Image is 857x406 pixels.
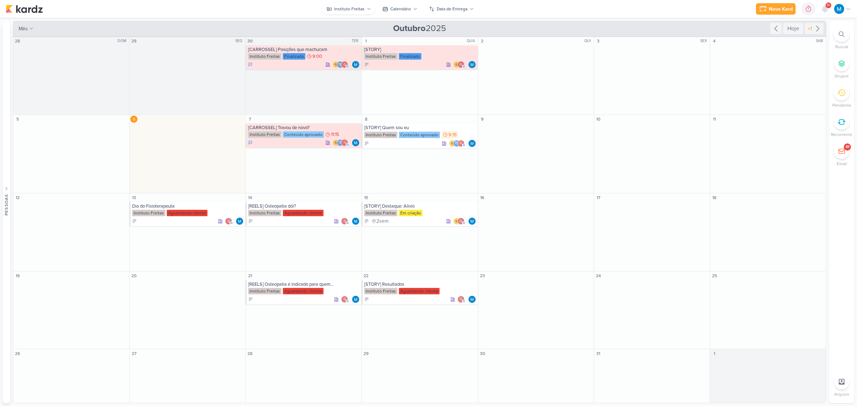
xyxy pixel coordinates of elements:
[468,218,476,225] img: MARIANA MIRANDA
[362,116,370,123] div: 8
[457,296,466,303] div: Colaboradores: giselyrlfreitas@gmail.com
[352,139,359,146] img: MARIANA MIRANDA
[846,144,849,150] div: 41
[711,116,718,123] div: 11
[460,220,462,223] p: g
[248,210,281,216] div: Instituto Freitas
[332,61,340,68] img: IDBOX - Agência de Design
[806,25,813,32] div: +1
[14,272,21,279] div: 19
[332,61,350,68] div: Colaboradores: IDBOX - Agência de Design, Thais de carvalho, giselyrlfreitas@gmail.com
[831,131,852,138] p: Recorrente
[479,116,486,123] div: 9
[362,37,370,45] div: 1
[595,194,602,201] div: 17
[595,116,602,123] div: 10
[832,102,851,108] p: Pendente
[352,218,359,225] img: MARIANA MIRANDA
[341,218,348,225] div: giselyrlfreitas@gmail.com
[457,296,465,303] div: giselyrlfreitas@gmail.com
[468,140,476,147] div: Responsável: MARIANA MIRANDA
[816,38,825,44] div: SAB
[837,161,847,167] p: Email
[132,219,137,224] div: A Fazer
[834,391,849,397] p: Arquivo
[338,63,342,67] p: Td
[337,139,344,146] div: Thais de carvalho
[248,297,253,302] div: A Fazer
[248,203,360,209] div: [REELS] Osteopatia dói?
[312,54,322,59] span: 9:00
[584,38,593,44] div: QUI
[6,5,43,13] img: kardz.app
[352,218,359,225] div: Responsável: MARIANA MIRANDA
[835,73,849,79] p: Grupos
[457,61,465,68] div: giselyrlfreitas@gmail.com
[225,218,232,225] div: giselyrlfreitas@gmail.com
[352,61,359,68] div: Responsável: MARIANA MIRANDA
[711,37,718,45] div: 4
[364,125,476,131] div: [STORY] Quem sou eu
[130,37,137,45] div: 29
[376,219,389,224] span: 2sem
[14,350,21,357] div: 26
[756,3,796,15] button: Novo Kard
[132,210,165,216] div: Instituto Freitas
[449,140,466,147] div: Colaboradores: IDBOX - Agência de Design, Thais de carvalho, giselyrlfreitas@gmail.com
[246,350,254,357] div: 28
[344,141,346,144] p: g
[595,37,602,45] div: 3
[467,38,477,44] div: QUA
[457,140,465,147] div: giselyrlfreitas@gmail.com
[344,220,346,223] p: g
[700,38,709,44] div: SEX
[711,350,718,357] div: 1
[352,61,359,68] img: MARIANA MIRANDA
[248,53,281,60] div: Instituto Freitas
[283,131,324,138] div: Conteúdo aprovado
[479,37,486,45] div: 2
[341,296,348,303] div: giselyrlfreitas@gmail.com
[595,350,602,357] div: 31
[130,350,137,357] div: 27
[827,2,831,8] span: 9+
[246,116,254,123] div: 7
[117,38,129,44] div: DOM
[364,53,397,60] div: Instituto Freitas
[479,194,486,201] div: 16
[468,296,476,303] div: Responsável: MARIANA MIRANDA
[364,219,369,224] div: A Fazer
[783,23,803,34] div: Hoje
[711,272,718,279] div: 25
[337,61,344,68] div: Thais de carvalho
[14,116,21,123] div: 5
[352,38,361,44] div: TER
[399,53,421,60] div: Finalizado
[453,61,466,68] div: Colaboradores: IDBOX - Agência de Design, giselyrlfreitas@gmail.com
[248,131,281,138] div: Instituto Freitas
[341,296,350,303] div: Colaboradores: giselyrlfreitas@gmail.com
[460,63,462,67] p: g
[468,140,476,147] img: MARIANA MIRANDA
[352,139,359,146] div: Responsável: MARIANA MIRANDA
[341,139,348,146] div: giselyrlfreitas@gmail.com
[3,194,10,215] div: Pessoas
[167,210,207,216] div: Aguardando cliente
[453,140,460,147] div: Thais de carvalho
[453,218,460,225] img: IDBOX - Agência de Design
[595,272,602,279] div: 24
[393,23,426,34] strong: Outubro
[248,140,252,146] div: Em Andamento
[399,210,422,216] div: Em criação
[14,194,21,201] div: 12
[130,116,137,123] div: 6
[364,210,397,216] div: Instituto Freitas
[235,38,245,44] div: SEG
[331,132,339,137] span: 11:15
[130,194,137,201] div: 13
[364,281,476,287] div: [STORY] Resultados
[283,210,324,216] div: Aguardando cliente
[468,61,476,68] img: MARIANA MIRANDA
[364,203,476,209] div: [STORY] Destaque: Alivio
[341,218,350,225] div: Colaboradores: giselyrlfreitas@gmail.com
